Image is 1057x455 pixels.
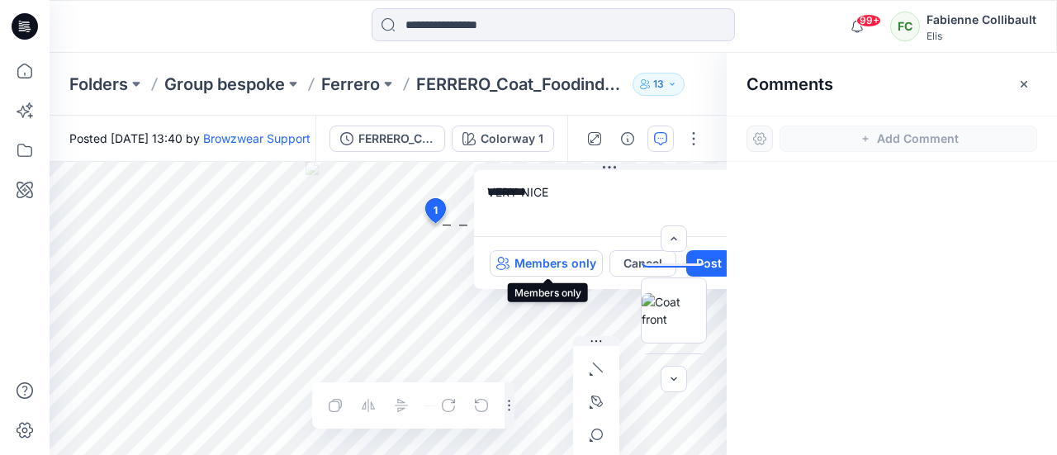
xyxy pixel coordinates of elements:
h2: Comments [747,74,833,94]
div: Elis [927,30,1036,42]
button: FERRERO_Coat_Foodindustry_Men (1) [329,126,445,152]
p: 13 [653,75,664,93]
button: Details [614,126,641,152]
button: Members only [490,250,603,277]
a: Ferrero [321,73,380,96]
button: Cancel [609,250,676,277]
button: Colorway 1 [452,126,554,152]
span: Posted [DATE] 13:40 by [69,130,310,147]
div: Colorway 1 [481,130,543,148]
a: Browzwear Support [203,131,310,145]
a: Group bespoke [164,73,285,96]
button: Add Comment [780,126,1037,152]
div: FC [890,12,920,41]
div: Fabienne Collibault [927,10,1036,30]
p: FERRERO_Coat_Foodindustry_Men [416,73,626,96]
span: 99+ [856,14,881,27]
p: Members only [514,254,596,273]
button: Post [686,250,732,277]
a: Folders [69,73,128,96]
span: 1 [434,203,438,218]
button: 13 [633,73,685,96]
img: Coat front [642,293,706,328]
div: FERRERO_Coat_Foodindustry_Men (1) [358,130,434,148]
